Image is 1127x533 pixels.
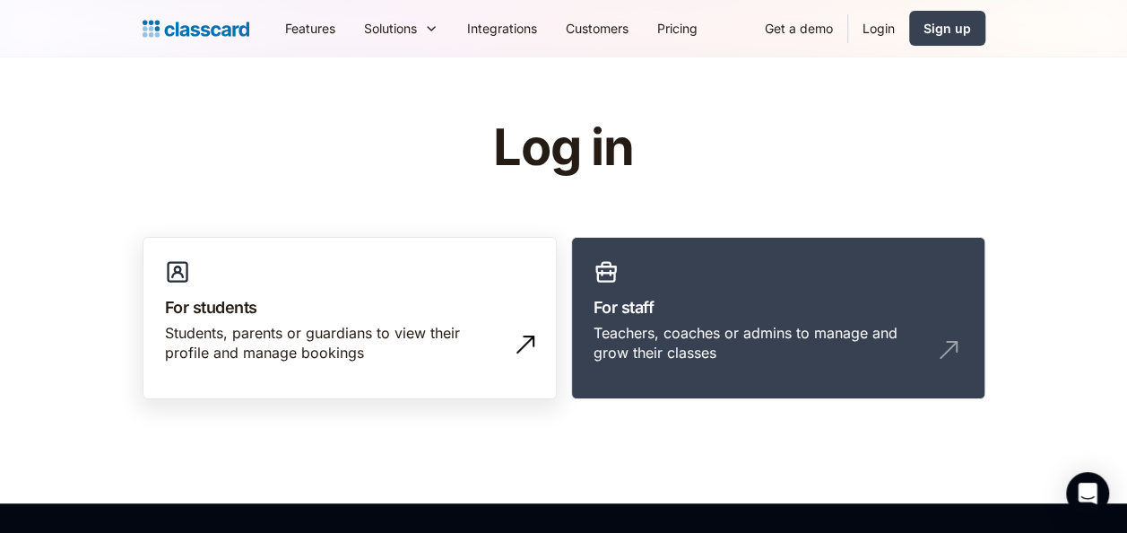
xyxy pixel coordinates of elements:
a: Features [271,8,350,48]
div: Solutions [364,19,417,38]
a: home [143,16,249,41]
a: Get a demo [750,8,847,48]
a: Login [848,8,909,48]
div: Students, parents or guardians to view their profile and manage bookings [165,323,498,363]
h1: Log in [279,120,848,176]
h3: For staff [594,295,963,319]
a: Pricing [643,8,712,48]
a: For studentsStudents, parents or guardians to view their profile and manage bookings [143,237,557,400]
div: Sign up [923,19,971,38]
div: Solutions [350,8,453,48]
h3: For students [165,295,534,319]
div: Open Intercom Messenger [1066,472,1109,515]
a: Customers [551,8,643,48]
a: Sign up [909,11,985,46]
a: For staffTeachers, coaches or admins to manage and grow their classes [571,237,985,400]
div: Teachers, coaches or admins to manage and grow their classes [594,323,927,363]
a: Integrations [453,8,551,48]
